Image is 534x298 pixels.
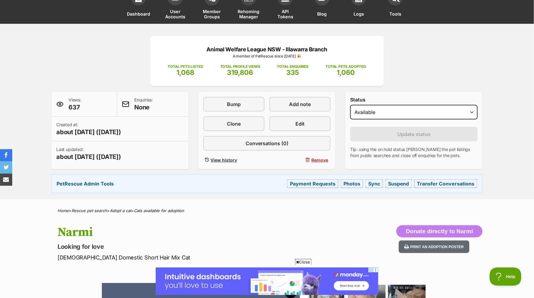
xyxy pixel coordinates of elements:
button: Donate directly to Narmi [396,225,483,237]
iframe: Advertisement [156,267,378,295]
button: Update status [350,127,478,142]
p: A member of PetRescue since [DATE] 🎉 [159,53,375,59]
p: Animal Welfare League NSW - Illawarra Branch [159,45,375,53]
p: Looking for love [57,242,316,251]
p: Enquiries: [134,97,153,112]
a: Adopt a cat [110,208,131,213]
p: Last updated: [56,146,121,161]
span: Remove [311,157,328,163]
span: 1,060 [337,68,355,76]
button: Remove [269,156,331,164]
p: Created at: [56,122,121,136]
a: Clone [203,116,265,131]
a: Rescue pet search [72,208,107,213]
span: API Tokens [275,9,296,19]
a: Cats available for adoption [134,208,184,213]
a: Home [57,208,69,213]
a: Add note [269,97,331,112]
label: Status [350,97,478,102]
a: Conversations (0) [203,136,331,151]
strong: PetRescue Admin Tools [57,181,114,186]
span: Tools [390,9,402,19]
p: Views: [69,97,81,112]
h1: Narmi [57,225,316,239]
span: Bump [227,101,241,108]
p: TOTAL PROFILE VIEWS [220,64,260,69]
span: Blog [317,9,327,19]
span: about [DATE] ([DATE]) [56,128,121,136]
span: about [DATE] ([DATE]) [56,153,121,161]
span: 319,806 [227,68,253,76]
span: Logs [354,9,364,19]
span: None [134,103,153,112]
span: Add note [289,101,311,108]
p: TOTAL ENQUIRIES [277,64,309,69]
span: 637 [69,103,81,112]
span: Clone [227,120,241,127]
a: Payment Requests [287,179,338,188]
span: View history [211,157,237,163]
span: Edit [295,120,305,127]
p: TOTAL PETS LISTED [168,64,203,69]
span: 335 [287,68,299,76]
p: Tip: using the on hold status [PERSON_NAME] the pet listings from public searches and close off e... [350,146,478,159]
a: Sync [365,179,383,188]
span: Member Groups [201,9,223,19]
div: > > > [42,208,492,213]
a: Suspend [385,179,412,188]
a: Bump [203,97,265,112]
a: Photos [341,179,363,188]
span: User Accounts [165,9,186,19]
span: Update status [397,131,431,138]
span: Close [295,259,312,265]
span: Conversations (0) [246,140,288,147]
p: [DEMOGRAPHIC_DATA] Domestic Short Hair Mix Cat [57,253,316,262]
button: Print an adoption poster [399,241,469,253]
p: TOTAL PETS ADOPTED [325,64,366,69]
span: Rehoming Manager [238,9,260,19]
span: 1,068 [177,68,195,76]
a: View history [203,156,265,164]
iframe: Help Scout Beacon - Open [490,267,522,286]
span: Dashboard [127,9,150,19]
a: Transfer Conversations [414,179,477,188]
a: Edit [269,116,331,131]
